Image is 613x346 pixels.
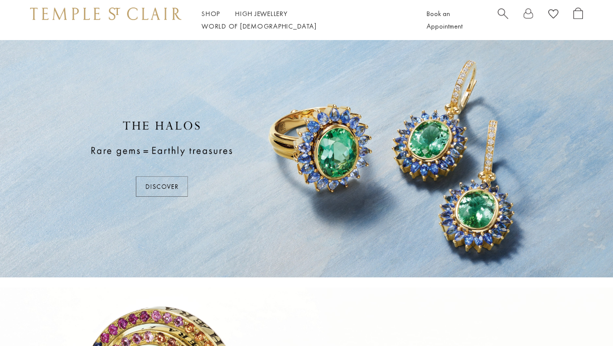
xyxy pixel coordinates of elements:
iframe: Gorgias live chat messenger [563,299,603,336]
a: Book an Appointment [427,9,463,31]
nav: Main navigation [201,8,404,33]
a: ShopShop [201,9,220,18]
a: High JewelleryHigh Jewellery [235,9,288,18]
a: View Wishlist [548,8,558,23]
a: World of [DEMOGRAPHIC_DATA]World of [DEMOGRAPHIC_DATA] [201,22,316,31]
a: Open Shopping Bag [573,8,583,33]
a: Search [498,8,508,33]
img: Temple St. Clair [30,8,181,20]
